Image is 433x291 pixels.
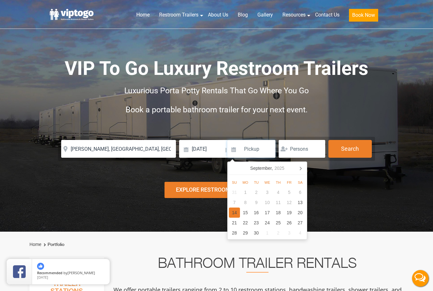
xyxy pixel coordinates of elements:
a: Restroom Trailers [154,8,203,22]
a: Resources [278,8,310,22]
a: Home [29,242,41,247]
div: 29 [240,228,251,238]
div: 6 [295,187,306,197]
div: 18 [273,208,284,218]
img: Review Rating [13,265,26,278]
img: thumbs up icon [37,263,44,270]
div: 28 [229,228,240,238]
div: Mo [240,179,251,186]
a: Book Now [344,8,383,25]
div: 3 [284,228,295,238]
div: September, [248,163,287,173]
span: Book a portable bathroom trailer for your next event. [126,105,308,114]
span: [PERSON_NAME] [68,270,95,275]
div: 3 [262,187,273,197]
div: Su [229,179,240,186]
a: Home [132,8,154,22]
input: Persons [279,140,325,158]
span: | [225,140,227,160]
a: Blog [233,8,253,22]
div: 8 [240,197,251,208]
div: 4 [273,187,284,197]
div: 30 [251,228,262,238]
div: Explore Restroom Trailers [165,182,268,198]
div: 1 [262,228,273,238]
div: Fr [284,179,295,186]
div: 23 [251,218,262,228]
div: 7 [229,197,240,208]
div: 22 [240,218,251,228]
div: 14 [229,208,240,218]
div: 25 [273,218,284,228]
span: VIP To Go Luxury Restroom Trailers [65,57,368,80]
span: [DATE] [37,275,48,280]
div: 1 [240,187,251,197]
div: Tu [251,179,262,186]
button: Search [328,140,372,158]
div: 10 [262,197,273,208]
div: 12 [284,197,295,208]
a: Gallery [253,8,278,22]
input: Delivery [179,140,224,158]
span: by [37,271,105,275]
div: 17 [262,208,273,218]
div: 13 [295,197,306,208]
div: 11 [273,197,284,208]
div: 9 [251,197,262,208]
div: 2 [273,228,284,238]
div: 4 [295,228,306,238]
div: Th [273,179,284,186]
div: 19 [284,208,295,218]
a: About Us [203,8,233,22]
div: 15 [240,208,251,218]
div: 31 [229,187,240,197]
li: Portfolio [42,241,64,248]
button: Book Now [349,9,378,22]
div: 2 [251,187,262,197]
div: 27 [295,218,306,228]
i: 2025 [275,164,284,172]
div: Sa [295,179,306,186]
h2: Bathroom Trailer Rentals [113,257,402,273]
div: 5 [284,187,295,197]
div: 20 [295,208,306,218]
a: Contact Us [310,8,344,22]
div: We [262,179,273,186]
div: 16 [251,208,262,218]
div: 21 [229,218,240,228]
span: Recommended [37,270,62,275]
div: 24 [262,218,273,228]
span: Luxurious Porta Potty Rentals That Go Where You Go [124,86,309,95]
input: Where do you need your restroom? [61,140,176,158]
input: Pickup [227,140,275,158]
button: Live Chat [408,266,433,291]
div: 26 [284,218,295,228]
